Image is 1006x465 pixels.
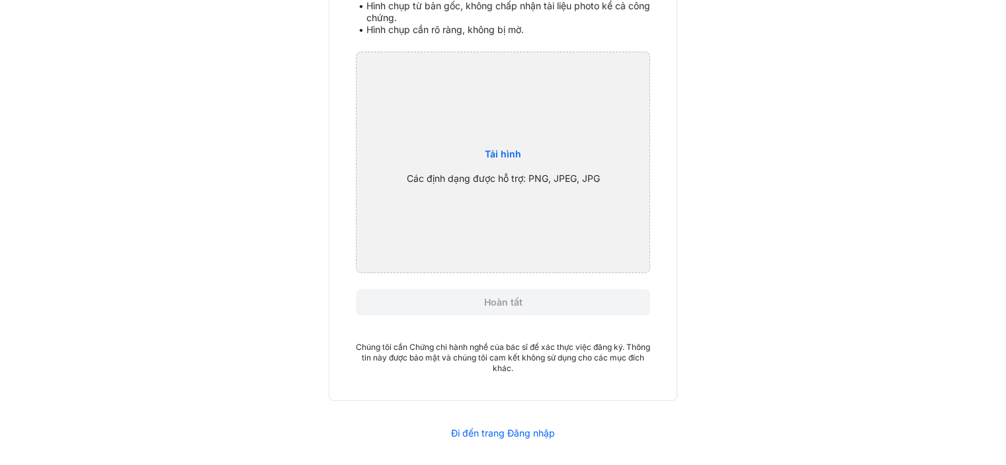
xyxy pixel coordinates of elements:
[366,24,524,36] div: Hình chụp cần rõ ràng, không bị mờ.
[356,289,650,316] button: Hoàn tất
[407,173,600,185] span: Các định dạng được hỗ trợ: PNG, JPEG, JPG
[474,141,532,167] span: Tải hình
[356,342,650,374] div: Chúng tôi cần Chứng chỉ hành nghề của bác sĩ để xác thực việc đăng ký. Thông tin này được bảo mật...
[358,24,364,36] div: •
[451,427,555,439] a: Đi đến trang Đăng nhập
